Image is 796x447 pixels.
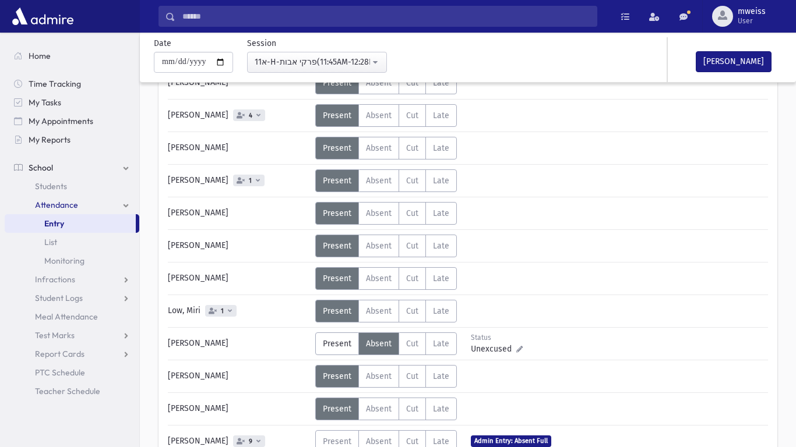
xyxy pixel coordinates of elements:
[433,306,449,316] span: Late
[246,177,254,185] span: 1
[406,111,418,120] span: Cut
[35,311,98,322] span: Meal Attendance
[5,196,139,214] a: Attendance
[35,386,100,396] span: Teacher Schedule
[162,300,315,322] div: Low, Miri
[433,143,449,153] span: Late
[29,97,61,108] span: My Tasks
[5,289,139,307] a: Student Logs
[315,267,457,290] div: AttTypes
[433,208,449,218] span: Late
[5,177,139,196] a: Students
[323,143,351,153] span: Present
[246,112,255,119] span: 4
[162,202,315,225] div: [PERSON_NAME]
[315,398,457,420] div: AttTypes
[433,274,449,283] span: Late
[175,6,597,27] input: Search
[247,37,276,49] label: Session
[5,233,139,251] a: List
[5,363,139,382] a: PTC Schedule
[406,143,418,153] span: Cut
[35,200,78,210] span: Attendance
[433,339,449,349] span: Late
[433,371,449,381] span: Late
[154,37,171,49] label: Date
[5,326,139,345] a: Test Marks
[247,52,387,73] button: 11א-H-פרקי אבות(11:45AM-12:28PM)
[323,404,351,414] span: Present
[315,235,457,257] div: AttTypes
[35,330,75,340] span: Test Marks
[29,51,51,61] span: Home
[255,56,370,68] div: 11א-H-פרקי אבות(11:45AM-12:28PM)
[738,7,766,16] span: mweiss
[433,111,449,120] span: Late
[162,267,315,290] div: [PERSON_NAME]
[366,143,392,153] span: Absent
[366,371,392,381] span: Absent
[323,371,351,381] span: Present
[406,306,418,316] span: Cut
[5,158,139,177] a: School
[433,78,449,88] span: Late
[323,176,351,186] span: Present
[35,367,85,378] span: PTC Schedule
[366,111,392,120] span: Absent
[366,437,392,446] span: Absent
[162,235,315,257] div: [PERSON_NAME]
[433,241,449,251] span: Late
[433,176,449,186] span: Late
[366,241,392,251] span: Absent
[315,137,457,159] div: AttTypes
[323,339,351,349] span: Present
[35,181,67,191] span: Students
[35,349,84,359] span: Report Cards
[162,365,315,388] div: [PERSON_NAME]
[162,72,315,94] div: [PERSON_NAME]
[406,274,418,283] span: Cut
[5,382,139,400] a: Teacher Schedule
[366,78,392,88] span: Absent
[9,5,76,28] img: AdmirePro
[35,293,83,303] span: Student Logs
[44,237,57,247] span: List
[162,398,315,420] div: [PERSON_NAME]
[29,79,81,89] span: Time Tracking
[44,218,64,229] span: Entry
[366,274,392,283] span: Absent
[246,438,255,445] span: 9
[315,365,457,388] div: AttTypes
[5,251,139,270] a: Monitoring
[5,74,139,93] a: Time Tracking
[323,241,351,251] span: Present
[366,339,392,349] span: Absent
[323,437,351,446] span: Present
[315,72,457,94] div: AttTypes
[406,241,418,251] span: Cut
[29,162,53,173] span: School
[29,116,93,126] span: My Appointments
[5,93,139,112] a: My Tasks
[323,208,351,218] span: Present
[323,306,351,316] span: Present
[219,307,226,315] span: 1
[738,16,766,26] span: User
[162,169,315,192] div: [PERSON_NAME]
[366,404,392,414] span: Absent
[5,47,139,65] a: Home
[471,343,516,355] span: Unexcused
[5,270,139,289] a: Infractions
[315,202,457,225] div: AttTypes
[162,137,315,159] div: [PERSON_NAME]
[315,300,457,322] div: AttTypes
[162,104,315,127] div: [PERSON_NAME]
[366,208,392,218] span: Absent
[366,306,392,316] span: Absent
[35,274,75,285] span: Infractions
[406,339,418,349] span: Cut
[44,256,84,266] span: Monitoring
[315,332,457,355] div: AttTypes
[5,112,139,130] a: My Appointments
[406,371,418,381] span: Cut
